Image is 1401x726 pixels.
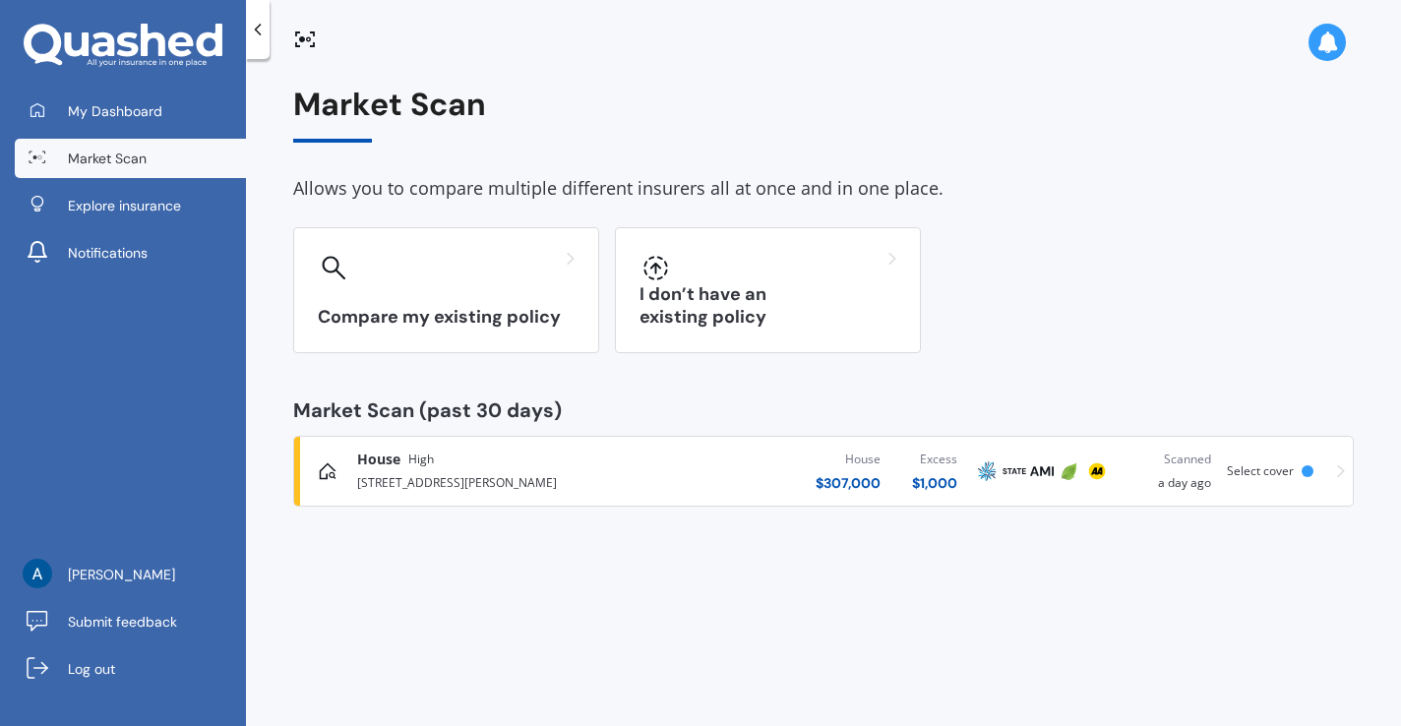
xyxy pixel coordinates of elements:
[975,459,999,483] img: AMP
[23,559,52,588] img: ACg8ocJoV_WMeXl8uazD34sa1e2JA0zLMvbgYPUEKroo1SgKYRy5YA=s96-c
[293,174,1354,204] div: Allows you to compare multiple different insurers all at once and in one place.
[15,139,246,178] a: Market Scan
[68,612,177,632] span: Submit feedback
[816,473,881,493] div: $ 307,000
[68,243,148,263] span: Notifications
[68,565,175,584] span: [PERSON_NAME]
[15,555,246,594] a: [PERSON_NAME]
[15,649,246,689] a: Log out
[293,87,1354,143] div: Market Scan
[912,450,957,469] div: Excess
[357,469,645,493] div: [STREET_ADDRESS][PERSON_NAME]
[15,233,246,272] a: Notifications
[1030,459,1054,483] img: AMI
[293,400,1354,420] div: Market Scan (past 30 days)
[68,196,181,215] span: Explore insurance
[15,91,246,131] a: My Dashboard
[15,602,246,641] a: Submit feedback
[15,186,246,225] a: Explore insurance
[1003,459,1026,483] img: State
[816,450,881,469] div: House
[1058,459,1081,483] img: Initio
[68,101,162,121] span: My Dashboard
[408,450,434,469] span: High
[318,306,575,329] h3: Compare my existing policy
[912,473,957,493] div: $ 1,000
[1227,462,1294,479] span: Select cover
[1127,450,1211,469] div: Scanned
[1085,459,1109,483] img: AA
[293,436,1354,507] a: HouseHigh[STREET_ADDRESS][PERSON_NAME]House$307,000Excess$1,000AMPStateAMIInitioAAScanneda day ag...
[1127,450,1211,493] div: a day ago
[357,450,400,469] span: House
[68,149,147,168] span: Market Scan
[68,659,115,679] span: Log out
[640,283,896,329] h3: I don’t have an existing policy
